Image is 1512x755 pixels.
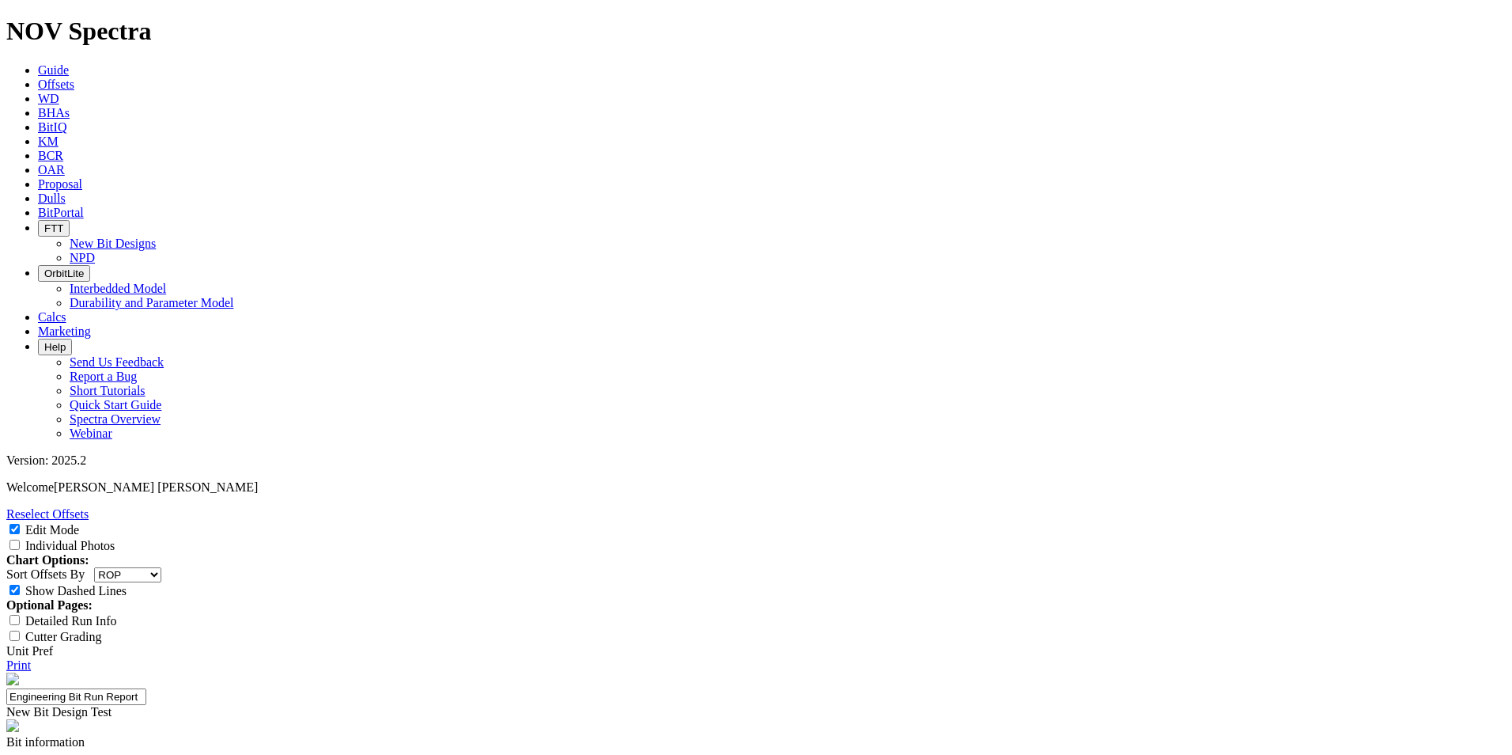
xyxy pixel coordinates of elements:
report-header: 'Engineering Bit Run Report' [6,673,1506,735]
label: Individual Photos [25,539,115,552]
input: Click to edit report title [6,689,146,705]
a: Short Tutorials [70,384,146,397]
span: [PERSON_NAME] [PERSON_NAME] [54,480,258,494]
a: Reselect Offsets [6,507,89,521]
a: Unit Pref [6,644,53,658]
a: New Bit Designs [70,237,156,250]
a: BCR [38,149,63,162]
a: Calcs [38,310,66,324]
a: BitPortal [38,206,84,219]
a: Spectra Overview [70,412,161,426]
a: Dulls [38,192,66,205]
div: New Bit Design Test [6,705,1506,719]
strong: Optional Pages: [6,598,93,612]
label: Detailed Run Info [25,614,117,628]
label: Show Dashed Lines [25,584,127,598]
div: Bit information [6,735,1506,749]
p: Welcome [6,480,1506,495]
strong: Chart Options: [6,553,89,567]
button: Help [38,339,72,355]
a: OAR [38,163,65,176]
span: Help [44,341,66,353]
a: Durability and Parameter Model [70,296,234,309]
a: WD [38,92,59,105]
label: Cutter Grading [25,630,101,643]
h1: NOV Spectra [6,17,1506,46]
a: Report a Bug [70,370,137,383]
a: Quick Start Guide [70,398,161,412]
span: FTT [44,222,63,234]
img: NOV_WT_RH_Logo_Vert_RGB_F.d63d51a4.png [6,673,19,685]
a: Send Us Feedback [70,355,164,369]
a: Webinar [70,427,112,440]
span: OrbitLite [44,267,84,279]
a: BHAs [38,106,70,120]
a: Interbedded Model [70,282,166,295]
a: NPD [70,251,95,264]
div: Version: 2025.2 [6,453,1506,468]
button: OrbitLite [38,265,90,282]
a: Print [6,658,31,672]
label: Sort Offsets By [6,567,85,581]
a: BitIQ [38,120,66,134]
a: Guide [38,63,69,77]
a: Proposal [38,177,82,191]
label: Edit Mode [25,523,79,537]
button: FTT [38,220,70,237]
img: spectra-logo.8771a380.png [6,719,19,732]
a: Offsets [38,78,74,91]
a: Marketing [38,324,91,338]
a: KM [38,135,59,148]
